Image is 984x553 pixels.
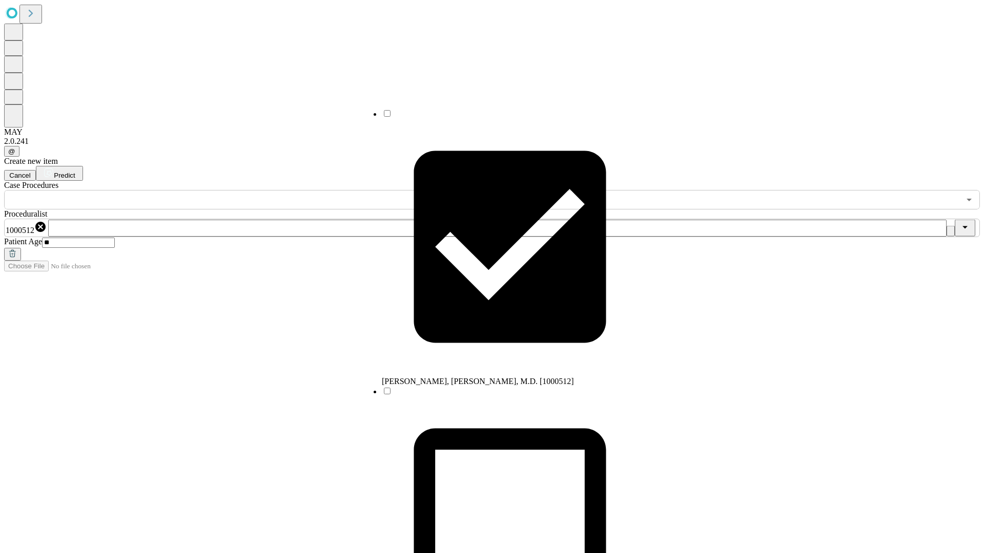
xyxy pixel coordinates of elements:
[9,172,31,179] span: Cancel
[4,209,47,218] span: Proceduralist
[4,170,36,181] button: Cancel
[4,137,980,146] div: 2.0.241
[382,377,574,386] span: [PERSON_NAME], [PERSON_NAME], M.D. [1000512]
[955,220,975,237] button: Close
[4,146,19,157] button: @
[4,237,42,246] span: Patient Age
[947,226,955,237] button: Clear
[4,181,58,189] span: Scheduled Procedure
[4,127,980,137] div: MAY
[6,226,34,235] span: 1000512
[6,221,47,235] div: 1000512
[962,193,976,207] button: Open
[4,157,58,165] span: Create new item
[54,172,75,179] span: Predict
[8,147,15,155] span: @
[36,166,83,181] button: Predict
